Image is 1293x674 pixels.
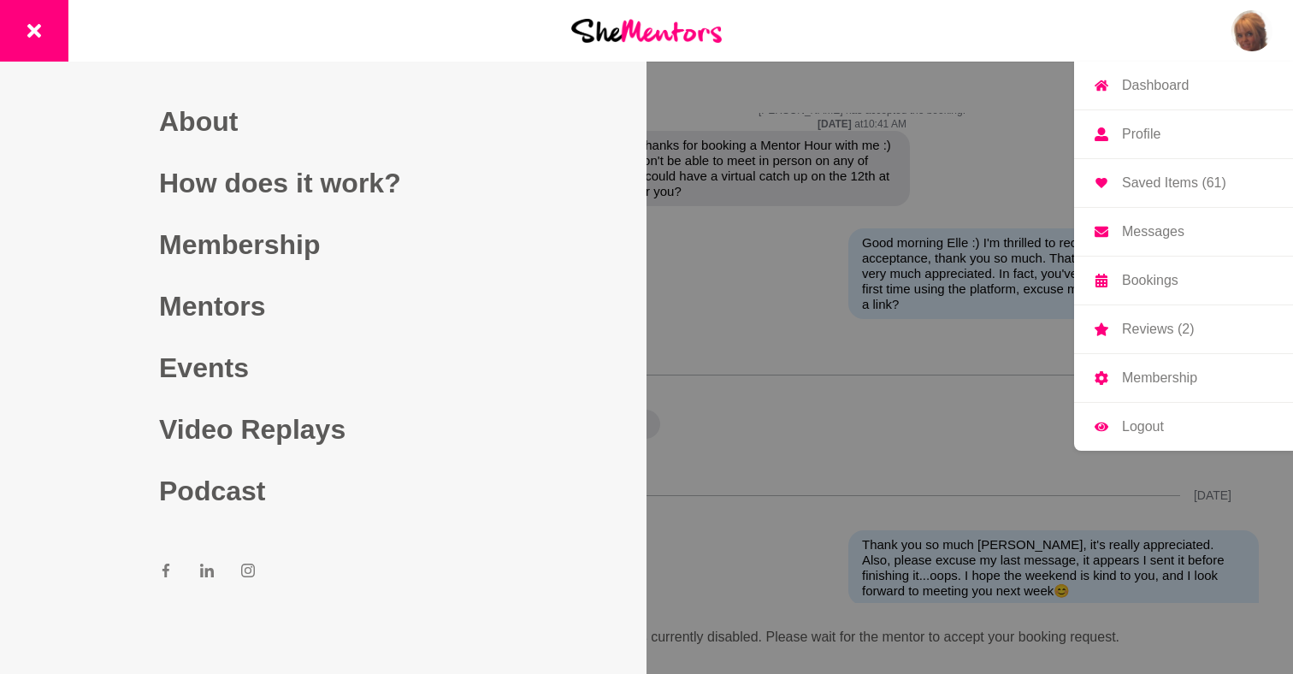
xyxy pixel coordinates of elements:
a: Dashboard [1074,62,1293,109]
a: Podcast [159,460,487,522]
a: Messages [1074,208,1293,256]
a: Video Replays [159,399,487,460]
a: Reviews (2) [1074,305,1293,353]
p: Reviews (2) [1122,322,1194,336]
p: Bookings [1122,274,1178,287]
p: Dashboard [1122,79,1189,92]
a: About [159,91,487,152]
a: Mentors [159,275,487,337]
img: Kirsten [1231,10,1272,51]
a: LinkedIn [200,563,214,583]
p: Logout [1122,420,1164,434]
img: She Mentors Logo [571,19,722,42]
a: Saved Items (61) [1074,159,1293,207]
p: Profile [1122,127,1160,141]
a: Instagram [241,563,255,583]
a: Facebook [159,563,173,583]
p: Membership [1122,371,1197,385]
a: Events [159,337,487,399]
a: Membership [159,214,487,275]
p: Messages [1122,225,1184,239]
a: Profile [1074,110,1293,158]
p: Saved Items (61) [1122,176,1226,190]
a: How does it work? [159,152,487,214]
a: Bookings [1074,257,1293,304]
a: KirstenDashboardProfileSaved Items (61)MessagesBookingsReviews (2)MembershipLogout [1231,10,1272,51]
